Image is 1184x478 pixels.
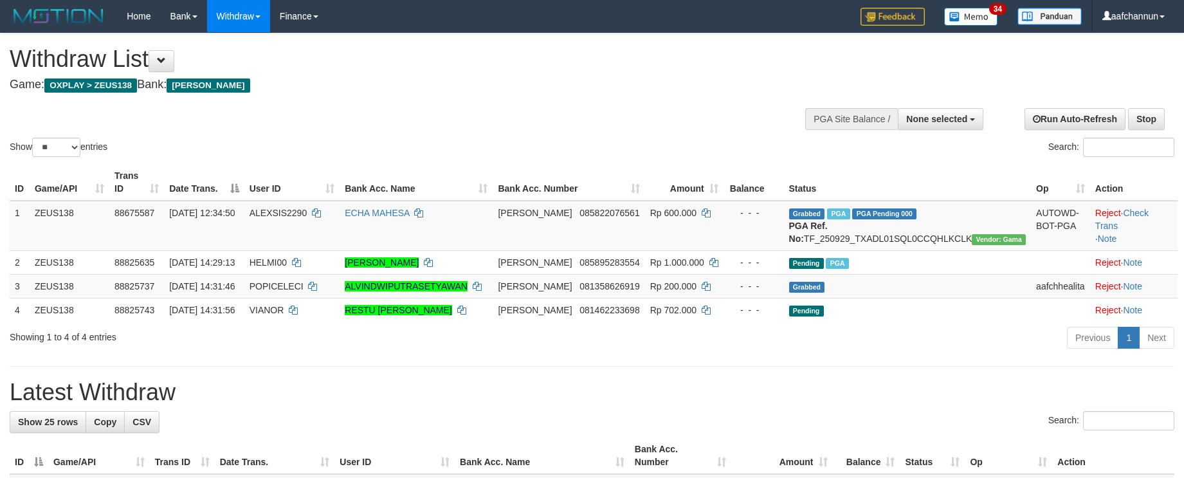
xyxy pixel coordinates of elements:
td: AUTOWD-BOT-PGA [1031,201,1090,251]
th: Action [1090,164,1178,201]
span: Marked by aafpengsreynich [827,208,850,219]
th: Trans ID: activate to sort column ascending [109,164,164,201]
a: Reject [1095,257,1121,268]
th: User ID: activate to sort column ascending [334,437,455,474]
span: PGA Pending [852,208,916,219]
img: MOTION_logo.png [10,6,107,26]
th: Game/API: activate to sort column ascending [30,164,109,201]
span: Rp 200.000 [650,281,697,291]
span: Copy 085822076561 to clipboard [579,208,639,218]
label: Search: [1048,138,1174,157]
span: CSV [132,417,151,427]
a: Note [1123,281,1142,291]
h1: Latest Withdraw [10,380,1174,405]
span: Show 25 rows [18,417,78,427]
span: [PERSON_NAME] [167,78,250,93]
a: Stop [1128,108,1165,130]
a: Copy [86,411,125,433]
div: Showing 1 to 4 of 4 entries [10,326,484,344]
th: Bank Acc. Number: activate to sort column ascending [493,164,644,201]
th: Op: activate to sort column ascending [965,437,1052,474]
th: ID: activate to sort column descending [10,437,48,474]
span: [DATE] 14:31:56 [169,305,235,315]
td: 3 [10,274,30,298]
span: [DATE] 14:31:46 [169,281,235,291]
a: ECHA MAHESA [345,208,409,218]
th: Bank Acc. Name: activate to sort column ascending [455,437,630,474]
a: Note [1098,234,1117,244]
span: Grabbed [789,208,825,219]
td: · · [1090,201,1178,251]
div: PGA Site Balance / [805,108,898,130]
span: 88825737 [114,281,154,291]
a: RESTU [PERSON_NAME] [345,305,451,315]
span: [PERSON_NAME] [498,208,572,218]
a: Reject [1095,208,1121,218]
td: ZEUS138 [30,298,109,322]
span: VIANOR [250,305,284,315]
label: Search: [1048,411,1174,430]
td: TF_250929_TXADL01SQL0CCQHLKCLK [784,201,1032,251]
td: 4 [10,298,30,322]
td: 2 [10,250,30,274]
span: Copy 081358626919 to clipboard [579,281,639,291]
span: 88675587 [114,208,154,218]
span: Grabbed [789,282,825,293]
td: · [1090,274,1178,298]
span: [PERSON_NAME] [498,257,572,268]
span: Rp 600.000 [650,208,697,218]
th: Bank Acc. Number: activate to sort column ascending [630,437,731,474]
img: Button%20Memo.svg [944,8,998,26]
th: ID [10,164,30,201]
span: Marked by aafpengsreynich [826,258,848,269]
span: Vendor URL: https://trx31.1velocity.biz [972,234,1026,245]
span: 34 [989,3,1006,15]
span: None selected [906,114,967,124]
span: [DATE] 14:29:13 [169,257,235,268]
span: 88825743 [114,305,154,315]
a: 1 [1118,327,1140,349]
a: Reject [1095,281,1121,291]
th: Balance [724,164,784,201]
select: Showentries [32,138,80,157]
a: Previous [1067,327,1118,349]
button: None selected [898,108,983,130]
span: Copy 081462233698 to clipboard [579,305,639,315]
th: Action [1052,437,1174,474]
span: OXPLAY > ZEUS138 [44,78,137,93]
h4: Game: Bank: [10,78,776,91]
th: Trans ID: activate to sort column ascending [150,437,215,474]
span: Rp 702.000 [650,305,697,315]
td: aafchhealita [1031,274,1090,298]
span: [PERSON_NAME] [498,305,572,315]
a: Show 25 rows [10,411,86,433]
div: - - - [729,256,779,269]
a: Reject [1095,305,1121,315]
a: Check Trans [1095,208,1149,231]
th: Date Trans.: activate to sort column descending [164,164,244,201]
th: Date Trans.: activate to sort column ascending [215,437,335,474]
span: Rp 1.000.000 [650,257,704,268]
div: - - - [729,207,779,219]
span: Copy [94,417,116,427]
div: - - - [729,280,779,293]
span: [DATE] 12:34:50 [169,208,235,218]
span: ALEXSIS2290 [250,208,307,218]
span: Copy 085895283554 to clipboard [579,257,639,268]
th: Amount: activate to sort column ascending [731,437,833,474]
span: 88825635 [114,257,154,268]
th: Amount: activate to sort column ascending [645,164,724,201]
span: Pending [789,306,824,317]
a: Next [1139,327,1174,349]
td: ZEUS138 [30,274,109,298]
input: Search: [1083,411,1174,430]
span: Pending [789,258,824,269]
input: Search: [1083,138,1174,157]
b: PGA Ref. No: [789,221,828,244]
a: CSV [124,411,159,433]
th: Bank Acc. Name: activate to sort column ascending [340,164,493,201]
th: User ID: activate to sort column ascending [244,164,340,201]
td: ZEUS138 [30,201,109,251]
a: [PERSON_NAME] [345,257,419,268]
td: · [1090,298,1178,322]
